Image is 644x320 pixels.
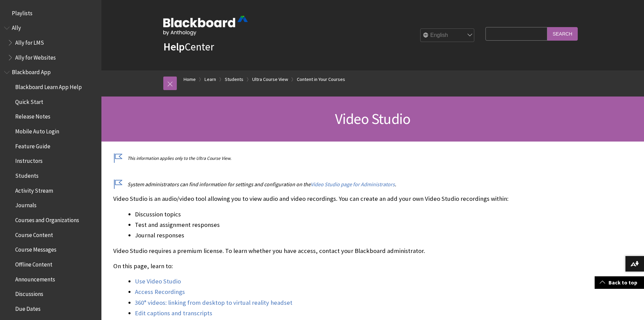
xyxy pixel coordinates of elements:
[252,75,288,84] a: Ultra Course View
[135,309,212,317] a: Edit captions and transcripts
[135,220,532,230] li: Test and assignment responses
[163,40,185,54] strong: Help
[113,194,532,203] p: Video Studio is an audio/video tool allowing you to view audio and video recordings. You can crea...
[113,262,532,271] p: On this page, learn to:
[113,180,532,188] p: System administrators can find information for settings and configuration on the .
[4,7,97,19] nav: Book outline for Playlists
[163,40,214,54] a: HelpCenter
[15,303,41,312] span: Due Dates
[4,22,97,63] nav: Book outline for Anthology Ally Help
[595,276,644,289] a: Back to top
[15,274,55,283] span: Announcements
[311,181,395,188] a: Video Studio page for Administrators
[335,109,410,128] span: Video Studio
[15,170,39,179] span: Students
[12,7,32,17] span: Playlists
[15,155,43,165] span: Instructors
[15,244,56,253] span: Course Messages
[135,277,181,285] a: Use Video Studio
[297,75,345,84] a: Content in Your Courses
[163,16,248,36] img: Blackboard by Anthology
[205,75,216,84] a: Learn
[135,299,292,307] a: 360° videos: linking from desktop to virtual reality headset
[15,126,59,135] span: Mobile Auto Login
[113,155,532,162] p: This information applies only to the Ultra Course View.
[135,231,532,240] li: Journal responses
[15,111,50,120] span: Release Notes
[12,22,21,31] span: Ally
[421,29,475,42] select: Site Language Selector
[547,27,578,40] input: Search
[15,96,43,105] span: Quick Start
[135,210,532,219] li: Discussion topics
[15,214,79,223] span: Courses and Organizations
[12,67,51,76] span: Blackboard App
[15,37,44,46] span: Ally for LMS
[15,141,50,150] span: Feature Guide
[15,81,82,90] span: Blackboard Learn App Help
[15,52,56,61] span: Ally for Websites
[15,185,53,194] span: Activity Stream
[15,229,53,238] span: Course Content
[135,288,185,296] a: Access Recordings
[225,75,243,84] a: Students
[113,247,532,255] p: Video Studio requires a premium license. To learn whether you have access, contact your Blackboar...
[184,75,196,84] a: Home
[15,200,37,209] span: Journals
[15,288,43,297] span: Discussions
[15,259,52,268] span: Offline Content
